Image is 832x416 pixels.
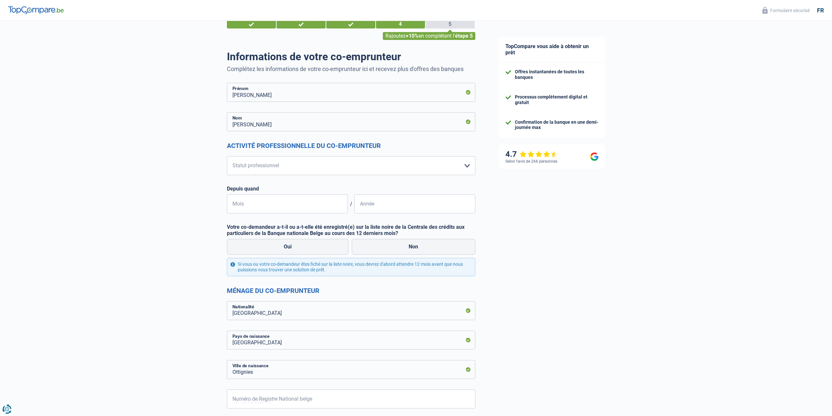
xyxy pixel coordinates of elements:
[499,37,605,63] div: TopCompare vous aide à obtenir un prêt
[406,33,418,39] span: +10%
[505,159,557,164] div: Selon l’avis de 266 personnes
[227,389,475,408] input: 12.12.12-123.12
[227,194,348,213] input: MM
[352,239,475,255] label: Non
[227,186,475,192] label: Depuis quand
[227,331,475,350] input: Belgique
[515,69,599,80] div: Offres instantanées de toutes les banques
[227,301,475,320] input: Belgique
[426,20,475,28] div: 5
[227,50,475,63] h1: Informations de votre co-emprunteur
[227,287,475,295] h2: Ménage du co-emprunteur
[505,150,558,159] div: 4.7
[817,7,824,14] div: fr
[515,94,599,105] div: Processus complètement digital et gratuit
[227,258,475,276] div: Si vous ou votre co-demandeur êtes fiché sur la liste noire, vous devrez d'abord attendre 12 mois...
[227,239,349,255] label: Oui
[227,224,475,236] label: Votre co-demandeur a-t-il ou a-t-elle été enregistré(e) sur la liste noire de la Centrale des cré...
[227,20,276,28] div: 1
[8,6,64,14] img: TopCompare Logo
[227,142,475,150] h2: Activité professionnelle du co-emprunteur
[758,5,814,16] button: Formulaire sécurisé
[376,20,425,28] div: 4
[348,201,354,207] span: /
[455,33,473,39] span: étape 5
[227,65,475,72] p: Complétez les informations de votre co-emprunteur ici et recevez plus d'offres des banques
[354,194,475,213] input: AAAA
[277,20,326,28] div: 2
[326,20,375,28] div: 3
[383,32,475,40] div: Rajoutez en complétant l'
[515,119,599,131] div: Confirmation de la banque en une demi-journée max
